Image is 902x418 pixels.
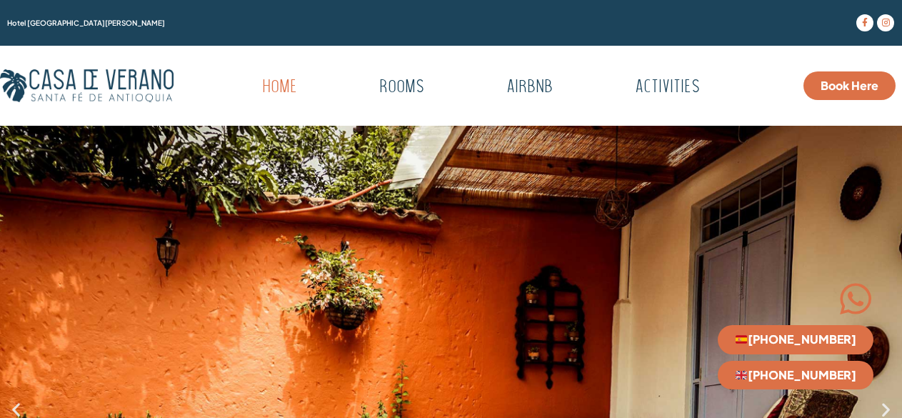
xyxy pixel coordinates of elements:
[344,71,460,104] a: Rooms
[718,361,873,389] a: 🇬🇧[PHONE_NUMBER]
[736,369,747,381] img: 🇬🇧
[821,80,878,91] span: Book Here
[735,334,856,345] span: [PHONE_NUMBER]
[718,325,873,354] a: 🇪🇸[PHONE_NUMBER]
[226,71,333,104] a: Home
[599,71,736,104] a: Activities
[803,71,896,100] a: Book Here
[735,369,856,381] span: [PHONE_NUMBER]
[471,71,588,104] a: Airbnb
[736,334,747,345] img: 🇪🇸
[7,19,728,26] h1: Hotel [GEOGRAPHIC_DATA][PERSON_NAME]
